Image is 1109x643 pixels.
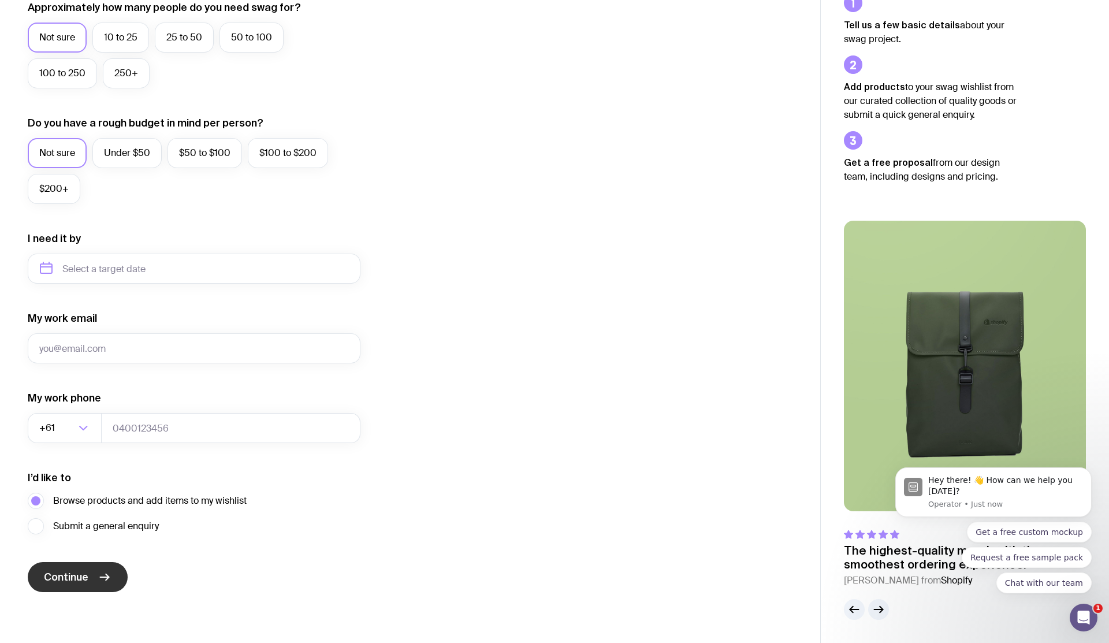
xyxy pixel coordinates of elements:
[168,138,242,168] label: $50 to $100
[28,174,80,204] label: $200+
[844,155,1017,184] p: from our design team, including designs and pricing.
[28,1,301,14] label: Approximately how many people do you need swag for?
[155,23,214,53] label: 25 to 50
[28,23,87,53] label: Not sure
[44,570,88,584] span: Continue
[28,471,71,485] label: I’d like to
[1070,604,1097,631] iframe: Intercom live chat
[57,413,75,443] input: Search for option
[101,413,360,443] input: 0400123456
[28,562,128,592] button: Continue
[28,391,101,405] label: My work phone
[878,378,1109,612] iframe: Intercom notifications message
[28,138,87,168] label: Not sure
[103,58,150,88] label: 250+
[844,81,905,92] strong: Add products
[844,80,1017,122] p: to your swag wishlist from our curated collection of quality goods or submit a quick general enqu...
[28,413,102,443] div: Search for option
[53,519,159,533] span: Submit a general enquiry
[28,116,263,130] label: Do you have a rough budget in mind per person?
[1093,604,1103,613] span: 1
[53,494,247,508] span: Browse products and add items to my wishlist
[92,138,162,168] label: Under $50
[248,138,328,168] label: $100 to $200
[39,413,57,443] span: +61
[28,333,360,363] input: you@email.com
[844,157,933,168] strong: Get a free proposal
[219,23,284,53] label: 50 to 100
[844,574,1086,588] cite: [PERSON_NAME] from
[28,58,97,88] label: 100 to 250
[92,23,149,53] label: 10 to 25
[844,20,960,30] strong: Tell us a few basic details
[28,254,360,284] input: Select a target date
[844,544,1086,571] p: The highest-quality merch with the smoothest ordering experience.
[844,18,1017,46] p: about your swag project.
[28,232,81,246] label: I need it by
[28,311,97,325] label: My work email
